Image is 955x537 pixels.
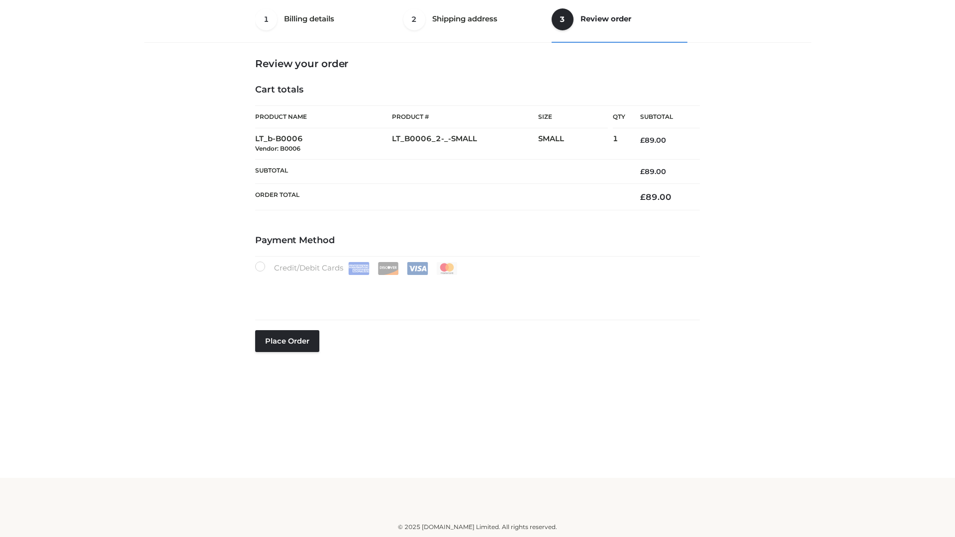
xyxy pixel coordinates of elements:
small: Vendor: B0006 [255,145,300,152]
bdi: 89.00 [640,136,666,145]
th: Qty [613,105,625,128]
iframe: Secure payment input frame [253,273,698,309]
img: Amex [348,262,370,275]
img: Discover [378,262,399,275]
th: Size [538,106,608,128]
td: 1 [613,128,625,160]
h4: Cart totals [255,85,700,95]
th: Subtotal [625,106,700,128]
span: £ [640,167,645,176]
span: £ [640,192,646,202]
th: Product # [392,105,538,128]
div: © 2025 [DOMAIN_NAME] Limited. All rights reserved. [148,522,807,532]
img: Visa [407,262,428,275]
h4: Payment Method [255,235,700,246]
button: Place order [255,330,319,352]
th: Subtotal [255,159,625,183]
bdi: 89.00 [640,192,671,202]
td: LT_b-B0006 [255,128,392,160]
td: SMALL [538,128,613,160]
h3: Review your order [255,58,700,70]
img: Mastercard [436,262,458,275]
th: Product Name [255,105,392,128]
bdi: 89.00 [640,167,666,176]
th: Order Total [255,184,625,210]
label: Credit/Debit Cards [255,262,459,275]
span: £ [640,136,645,145]
td: LT_B0006_2-_-SMALL [392,128,538,160]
